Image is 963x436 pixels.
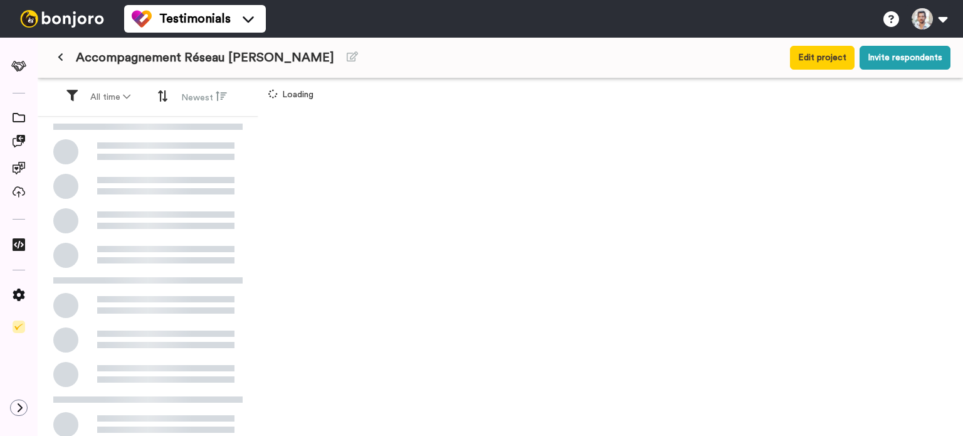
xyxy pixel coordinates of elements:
img: Checklist.svg [13,321,25,333]
button: Newest [174,85,234,109]
img: bj-logo-header-white.svg [15,10,109,28]
button: All time [83,86,138,109]
span: Accompagnement Réseau [PERSON_NAME] [76,49,334,66]
span: Testimonials [159,10,231,28]
button: Edit project [790,46,855,70]
button: Invite respondents [860,46,950,70]
img: tm-color.svg [132,9,152,29]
